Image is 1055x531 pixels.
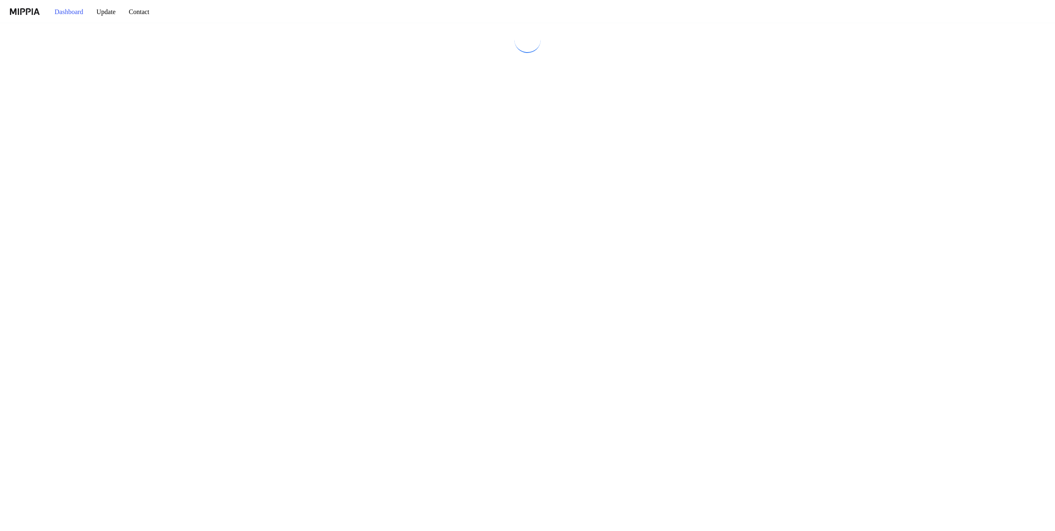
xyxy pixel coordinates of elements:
[10,8,40,15] img: logo
[95,4,130,20] button: Update
[95,0,130,23] a: Update
[48,4,95,20] button: Dashboard
[130,4,168,20] button: Contact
